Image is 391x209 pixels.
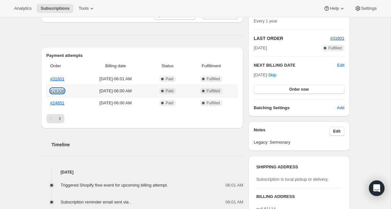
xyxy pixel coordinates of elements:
[330,36,344,41] a: #31601
[264,70,280,80] button: Skip
[361,6,377,11] span: Settings
[75,4,99,13] button: Tools
[41,169,244,176] h4: [DATE]
[254,105,337,111] h6: Batching Settings
[207,76,220,82] span: Fulfilled
[320,4,349,13] button: Help
[37,4,73,13] button: Subscriptions
[52,141,244,148] h2: Timeline
[289,87,309,92] span: Order now
[337,62,344,69] button: Edit
[207,100,220,106] span: Fulfilled
[225,182,243,189] span: 06:01 AM
[84,76,146,82] span: [DATE] · 06:01 AM
[166,100,173,106] span: Paid
[254,62,337,69] h2: NEXT BILLING DATE
[256,164,342,170] h3: SHIPPING ADDRESS
[46,52,238,59] h2: Payment attempts
[46,114,238,123] nav: Pagination
[328,46,342,51] span: Fulfilled
[254,19,277,23] span: Every 1 year
[84,100,146,106] span: [DATE] · 06:00 AM
[254,45,267,51] span: [DATE]
[41,6,69,11] span: Subscriptions
[10,4,35,13] button: Analytics
[166,88,173,94] span: Paid
[330,6,339,11] span: Help
[329,127,345,136] button: Edit
[254,127,329,136] h3: Notes
[254,85,344,94] button: Order now
[166,76,173,82] span: Paid
[50,100,64,105] a: #24851
[55,114,64,123] button: Next
[61,200,131,204] span: Subscription reminder email sent via .
[333,103,348,113] button: Add
[268,72,276,78] span: Skip
[256,177,328,182] span: Subscription is local pickup or delivery.
[369,180,385,196] div: Open Intercom Messenger
[330,35,344,42] button: #31601
[61,183,168,188] span: Triggered Shopify flow event for upcoming billing attempt.
[84,63,146,69] span: Billing date
[351,4,381,13] button: Settings
[79,6,89,11] span: Tools
[256,193,342,200] h3: BILLING ADDRESS
[50,88,64,93] a: #28308
[188,63,234,69] span: Fulfillment
[333,129,341,134] span: Edit
[337,105,344,111] span: Add
[254,35,330,42] h2: LAST ORDER
[84,88,146,94] span: [DATE] · 06:00 AM
[50,76,64,81] a: #31601
[150,63,184,69] span: Status
[225,199,243,205] span: 06:01 AM
[207,88,220,94] span: Fulfilled
[14,6,32,11] span: Analytics
[254,139,344,146] span: Legacy: Sermonary
[46,59,83,73] th: Order
[254,72,276,77] span: [DATE] ·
